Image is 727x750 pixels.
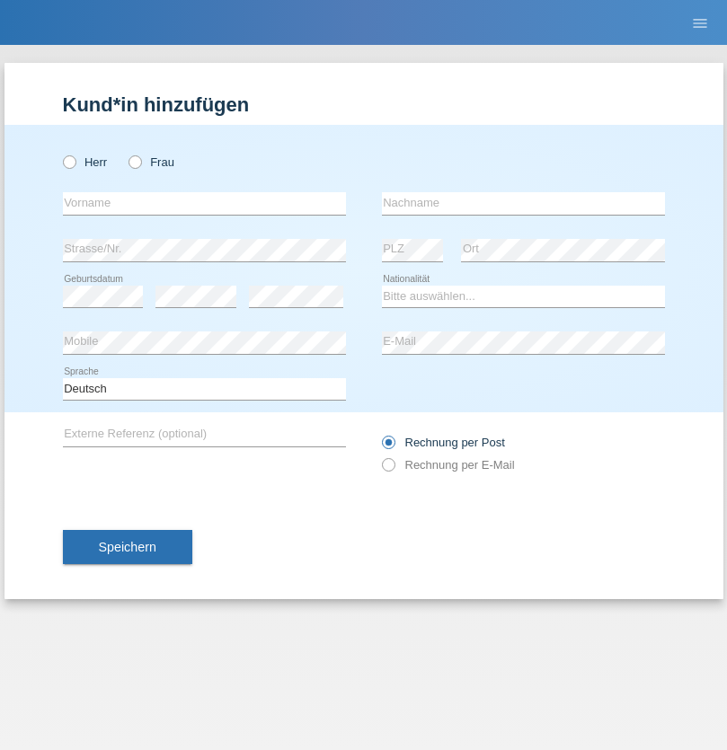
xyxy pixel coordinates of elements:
label: Frau [129,155,174,169]
input: Rechnung per Post [382,436,394,458]
input: Frau [129,155,140,167]
input: Herr [63,155,75,167]
label: Rechnung per Post [382,436,505,449]
i: menu [691,14,709,32]
span: Speichern [99,540,156,554]
label: Rechnung per E-Mail [382,458,515,472]
a: menu [682,17,718,28]
h1: Kund*in hinzufügen [63,93,665,116]
label: Herr [63,155,108,169]
button: Speichern [63,530,192,564]
input: Rechnung per E-Mail [382,458,394,481]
